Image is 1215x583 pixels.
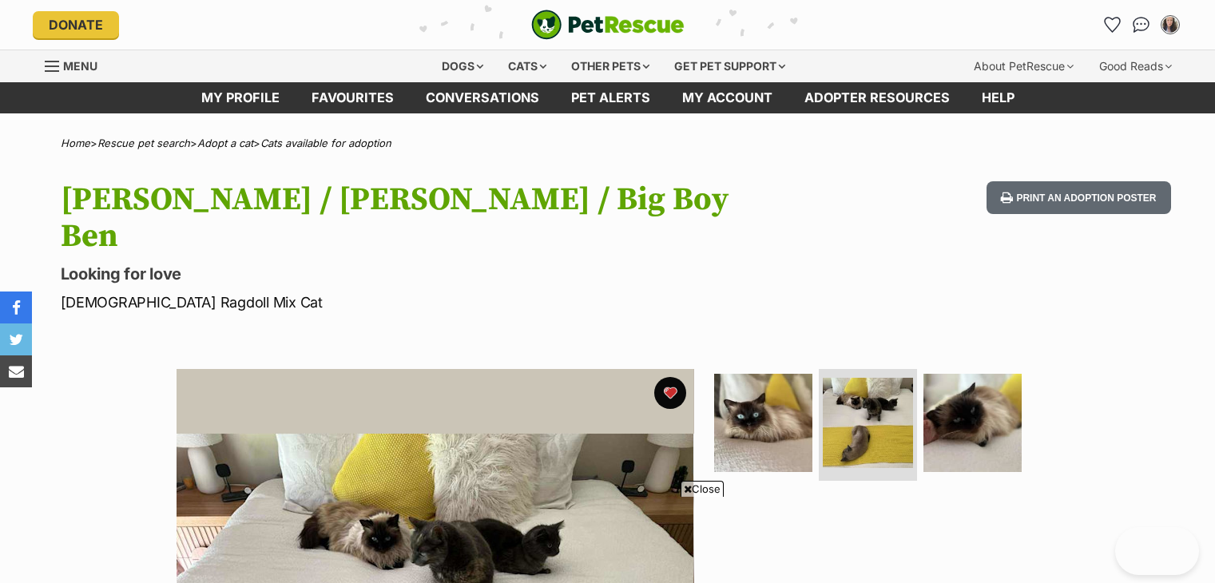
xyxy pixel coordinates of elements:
[1115,527,1199,575] iframe: Help Scout Beacon - Open
[963,50,1085,82] div: About PetRescue
[431,50,494,82] div: Dogs
[987,181,1170,214] button: Print an adoption poster
[966,82,1030,113] a: Help
[923,374,1022,472] img: Photo of Benedict / Benny / Big Boy Ben
[63,59,97,73] span: Menu
[185,82,296,113] a: My profile
[197,137,253,149] a: Adopt a cat
[260,137,391,149] a: Cats available for adoption
[410,82,555,113] a: conversations
[33,11,119,38] a: Donate
[1100,12,1126,38] a: Favourites
[714,374,812,472] img: Photo of Benedict / Benny / Big Boy Ben
[788,82,966,113] a: Adopter resources
[531,10,685,40] a: PetRescue
[823,378,913,468] img: Photo of Benedict / Benny / Big Boy Ben
[654,377,686,409] button: favourite
[61,263,737,285] p: Looking for love
[1088,50,1183,82] div: Good Reads
[21,137,1195,149] div: > > >
[61,137,90,149] a: Home
[555,82,666,113] a: Pet alerts
[1100,12,1183,38] ul: Account quick links
[61,291,737,313] p: [DEMOGRAPHIC_DATA] Ragdoll Mix Cat
[666,82,788,113] a: My account
[61,181,737,255] h1: [PERSON_NAME] / [PERSON_NAME] / Big Boy Ben
[1157,12,1183,38] button: My account
[296,82,410,113] a: Favourites
[317,503,899,575] iframe: Advertisement
[681,481,724,497] span: Close
[97,137,190,149] a: Rescue pet search
[531,10,685,40] img: logo-cat-932fe2b9b8326f06289b0f2fb663e598f794de774fb13d1741a6617ecf9a85b4.svg
[663,50,796,82] div: Get pet support
[45,50,109,79] a: Menu
[1162,17,1178,33] img: Sarah profile pic
[1129,12,1154,38] a: Conversations
[560,50,661,82] div: Other pets
[497,50,558,82] div: Cats
[1133,17,1149,33] img: chat-41dd97257d64d25036548639549fe6c8038ab92f7586957e7f3b1b290dea8141.svg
